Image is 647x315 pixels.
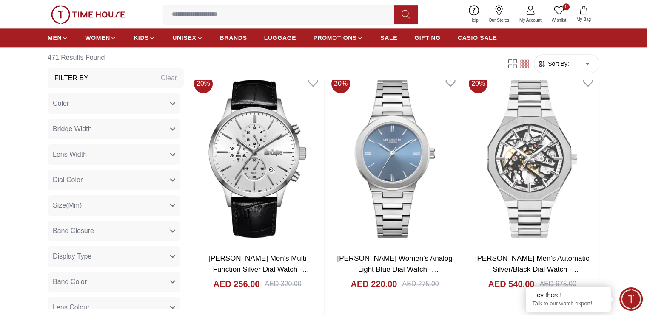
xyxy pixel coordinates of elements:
span: 20 % [194,74,213,93]
span: 20 % [331,74,350,93]
button: Display Type [48,246,180,267]
span: My Account [516,17,545,23]
a: [PERSON_NAME] Women's Analog Light Blue Dial Watch - LC08133.300 [337,254,452,284]
a: WOMEN [85,30,117,45]
img: Lee Cooper Women's Analog Light Blue Dial Watch - LC08133.300 [328,71,462,246]
button: Dial Color [48,170,180,190]
a: [PERSON_NAME] Men's Multi Function Silver Dial Watch - LC08154.331 [208,254,309,284]
img: Lee Cooper Men's Automatic Silver/Black Dial Watch - LC07906.350 [465,71,599,246]
span: SALE [380,34,397,42]
a: MEN [48,30,68,45]
a: GIFTING [414,30,441,45]
span: Color [53,98,69,109]
span: Band Closure [53,226,94,236]
span: 20 % [469,74,487,93]
a: SALE [380,30,397,45]
span: MEN [48,34,62,42]
button: Band Color [48,272,180,292]
h4: AED 220.00 [351,278,397,290]
div: AED 275.00 [402,279,439,289]
div: Clear [161,73,177,83]
h4: AED 540.00 [488,278,534,290]
a: Our Stores [484,3,514,25]
button: Size(Mm) [48,195,180,216]
a: BRANDS [220,30,247,45]
button: Sort By: [538,59,569,68]
span: Help [466,17,482,23]
a: LUGGAGE [264,30,296,45]
span: Sort By: [546,59,569,68]
a: [PERSON_NAME] Men's Automatic Silver/Black Dial Watch - LC07906.350 [475,254,590,284]
a: PROMOTIONS [313,30,363,45]
span: GIFTING [414,34,441,42]
a: KIDS [134,30,155,45]
span: CASIO SALE [458,34,497,42]
button: Lens Width [48,144,180,165]
span: BRANDS [220,34,247,42]
span: Lens Width [53,149,87,160]
span: Dial Color [53,175,83,185]
div: Hey there! [532,291,604,299]
div: AED 320.00 [265,279,301,289]
h6: 471 Results Found [48,48,184,68]
span: Bridge Width [53,124,92,134]
span: Band Color [53,277,87,287]
a: UNISEX [172,30,202,45]
a: 0Wishlist [547,3,571,25]
a: CASIO SALE [458,30,497,45]
h3: Filter By [54,73,88,83]
div: AED 675.00 [539,279,576,289]
span: UNISEX [172,34,196,42]
h4: AED 256.00 [213,278,259,290]
p: Talk to our watch expert! [532,300,604,307]
img: Lee Cooper Men's Multi Function Silver Dial Watch - LC08154.331 [191,71,324,246]
span: Size(Mm) [53,200,82,211]
div: Chat Widget [619,287,643,311]
span: Our Stores [485,17,513,23]
a: Help [465,3,484,25]
button: Bridge Width [48,119,180,139]
span: Display Type [53,251,91,262]
span: My Bag [573,16,594,22]
span: KIDS [134,34,149,42]
span: LUGGAGE [264,34,296,42]
span: 0 [563,3,570,10]
button: Color [48,93,180,114]
span: WOMEN [85,34,110,42]
span: PROMOTIONS [313,34,357,42]
img: ... [51,5,125,24]
button: My Bag [571,4,596,24]
span: Wishlist [548,17,570,23]
button: Band Closure [48,221,180,241]
span: Lens Colour [53,302,89,312]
